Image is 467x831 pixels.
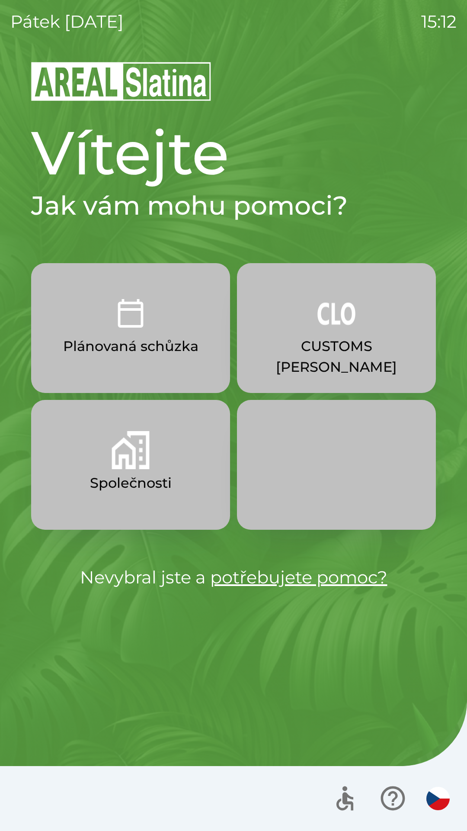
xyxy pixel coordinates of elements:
img: cs flag [426,787,450,810]
img: 889875ac-0dea-4846-af73-0927569c3e97.png [317,294,355,332]
button: Společnosti [31,400,230,530]
p: Plánovaná schůzka [63,336,198,357]
h2: Jak vám mohu pomoci? [31,190,436,222]
p: 15:12 [421,9,457,35]
p: Společnosti [90,473,172,493]
img: 58b4041c-2a13-40f9-aad2-b58ace873f8c.png [112,431,150,469]
p: Nevybral jste a [31,564,436,590]
p: pátek [DATE] [10,9,124,35]
p: CUSTOMS [PERSON_NAME] [258,336,415,377]
a: potřebujete pomoc? [210,567,387,588]
img: Logo [31,61,436,102]
img: 0ea463ad-1074-4378-bee6-aa7a2f5b9440.png [112,294,150,332]
button: CUSTOMS [PERSON_NAME] [237,263,436,393]
button: Plánovaná schůzka [31,263,230,393]
h1: Vítejte [31,116,436,190]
